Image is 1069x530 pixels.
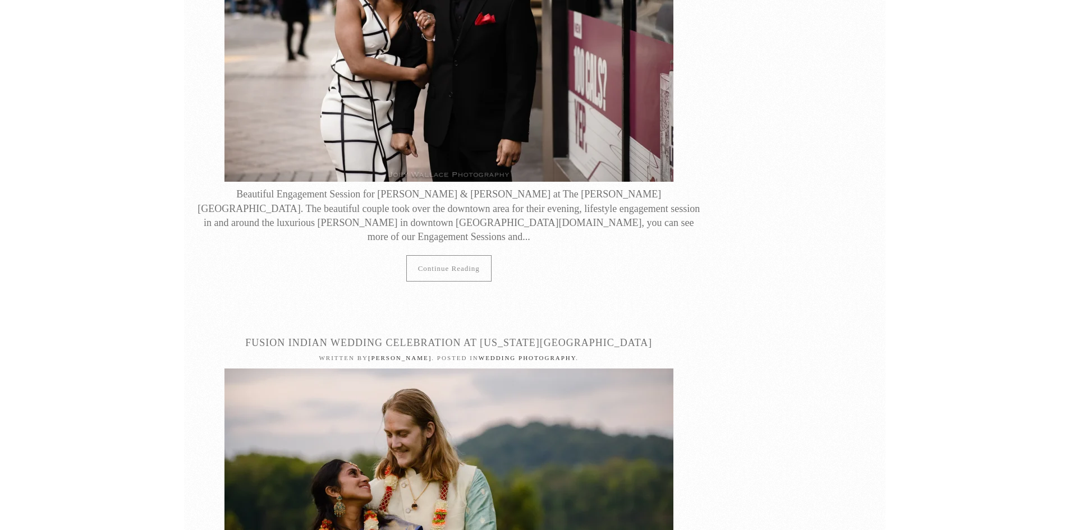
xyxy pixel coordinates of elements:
[406,255,492,282] a: Continue reading
[224,26,673,37] a: African American Engagement Session in Downtown Atlanta
[224,511,673,523] a: Interracial South Asian Indian Wedding in Tennessee
[368,354,432,361] a: [PERSON_NAME]
[195,187,703,244] div: Beautiful Engagement Session for [PERSON_NAME] & [PERSON_NAME] at The [PERSON_NAME][GEOGRAPHIC_DA...
[195,353,703,363] p: Written by . Posted in .
[245,337,652,348] a: Fusion Indian Wedding Celebration at [US_STATE][GEOGRAPHIC_DATA]
[479,354,576,361] a: Wedding Photography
